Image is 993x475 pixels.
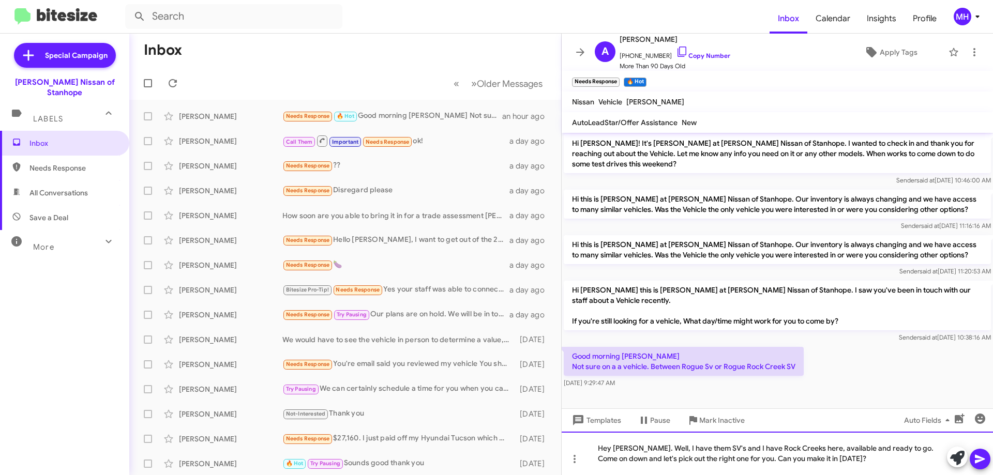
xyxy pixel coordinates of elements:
div: [PERSON_NAME] [179,161,282,171]
span: Needs Response [29,163,117,173]
span: Sender [DATE] 11:16:16 AM [901,222,991,229]
div: a day ago [509,161,553,171]
div: a day ago [509,310,553,320]
a: Calendar [807,4,859,34]
span: Needs Response [286,311,330,318]
input: Search [125,4,342,29]
div: How soon are you able to bring it in for a trade assessment [PERSON_NAME]? [282,210,509,221]
div: [PERSON_NAME] [179,186,282,196]
button: Pause [629,411,679,430]
div: ?? [282,160,509,172]
span: said at [920,267,938,275]
span: Needs Response [336,286,380,293]
span: [PERSON_NAME] [626,97,684,106]
div: a day ago [509,136,553,146]
div: $27,160. I just paid off my Hyundai Tucson which will hit [DATE] and I will turn it in [DATE] or ... [282,433,515,445]
div: You're email said you reviewed my vehicle You should know what it is lol [282,358,515,370]
span: Inbox [770,4,807,34]
div: [PERSON_NAME] [179,210,282,221]
span: Nissan [572,97,594,106]
div: MH [954,8,971,25]
div: [DATE] [515,434,553,444]
a: Insights [859,4,905,34]
div: [DATE] [515,458,553,469]
div: We would have to see the vehicle in person to determine a value, when are you available to stop i... [282,334,515,345]
div: an hour ago [502,111,553,121]
span: » [471,77,477,90]
div: Thank you [282,408,515,420]
div: Disregard please [282,185,509,196]
span: New [682,118,697,127]
span: All Conversations [29,188,88,198]
div: [DATE] [515,384,553,394]
span: AutoLeadStar/Offer Assistance [572,118,678,127]
span: Needs Response [286,361,330,367]
h1: Inbox [144,42,182,58]
span: Needs Response [366,139,410,145]
span: Older Messages [477,78,543,89]
span: Not-Interested [286,410,326,417]
a: Copy Number [676,52,730,59]
nav: Page navigation example [448,73,549,94]
div: [DATE] [515,334,553,345]
div: [DATE] [515,409,553,419]
div: Sounds good thank you [282,457,515,469]
div: [PERSON_NAME] [179,384,282,394]
span: [DATE] 9:29:47 AM [564,379,615,387]
p: Hi this is [PERSON_NAME] at [PERSON_NAME] Nissan of Stanhope. Our inventory is always changing an... [564,190,991,219]
span: A [601,43,609,60]
span: Save a Deal [29,212,68,223]
span: Needs Response [286,113,330,119]
span: « [454,77,459,90]
span: Needs Response [286,262,330,268]
small: 🔥 Hot [624,78,646,87]
div: Yes your staff was able to connect with us about the pathfinder. However, a deal was not made to ... [282,284,509,296]
div: [PERSON_NAME] [179,458,282,469]
span: Inbox [29,138,117,148]
div: [PERSON_NAME] [179,359,282,370]
div: [PERSON_NAME] [179,409,282,419]
span: Labels [33,114,63,124]
button: Templates [562,411,629,430]
span: Needs Response [286,162,330,169]
a: Profile [905,4,945,34]
small: Needs Response [572,78,620,87]
div: [PERSON_NAME] [179,434,282,444]
span: Special Campaign [45,50,108,60]
span: Needs Response [286,237,330,243]
div: [PERSON_NAME] [179,310,282,320]
span: Apply Tags [880,43,917,62]
button: Mark Inactive [679,411,753,430]
button: Apply Tags [837,43,943,62]
div: a day ago [509,260,553,270]
span: said at [919,333,937,341]
span: Vehicle [598,97,622,106]
div: Hello [PERSON_NAME], I want to get out of the 2023 Rogue I purchased brand new off the lot. Howev... [282,234,509,246]
span: Try Pausing [310,460,340,467]
span: Needs Response [286,435,330,442]
div: [PERSON_NAME] [179,235,282,246]
div: a day ago [509,285,553,295]
span: More Than 90 Days Old [620,61,730,71]
span: Try Pausing [337,311,367,318]
button: Auto Fields [896,411,962,430]
div: ok! [282,134,509,147]
span: [PERSON_NAME] [620,33,730,45]
span: Mark Inactive [699,411,745,430]
div: Our plans are on hold. We will be in touch when we are ready. [282,309,509,320]
button: MH [945,8,982,25]
div: We can certainly schedule a time for you when you can come in after your work event. I do have so... [282,383,515,395]
span: Needs Response [286,187,330,194]
div: a day ago [509,186,553,196]
span: 🔥 Hot [286,460,304,467]
button: Previous [447,73,465,94]
div: [PERSON_NAME] [179,260,282,270]
button: Next [465,73,549,94]
span: [PHONE_NUMBER] [620,45,730,61]
span: Try Pausing [286,386,316,392]
div: [PERSON_NAME] [179,334,282,345]
span: Sender [DATE] 10:46:00 AM [896,176,991,184]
